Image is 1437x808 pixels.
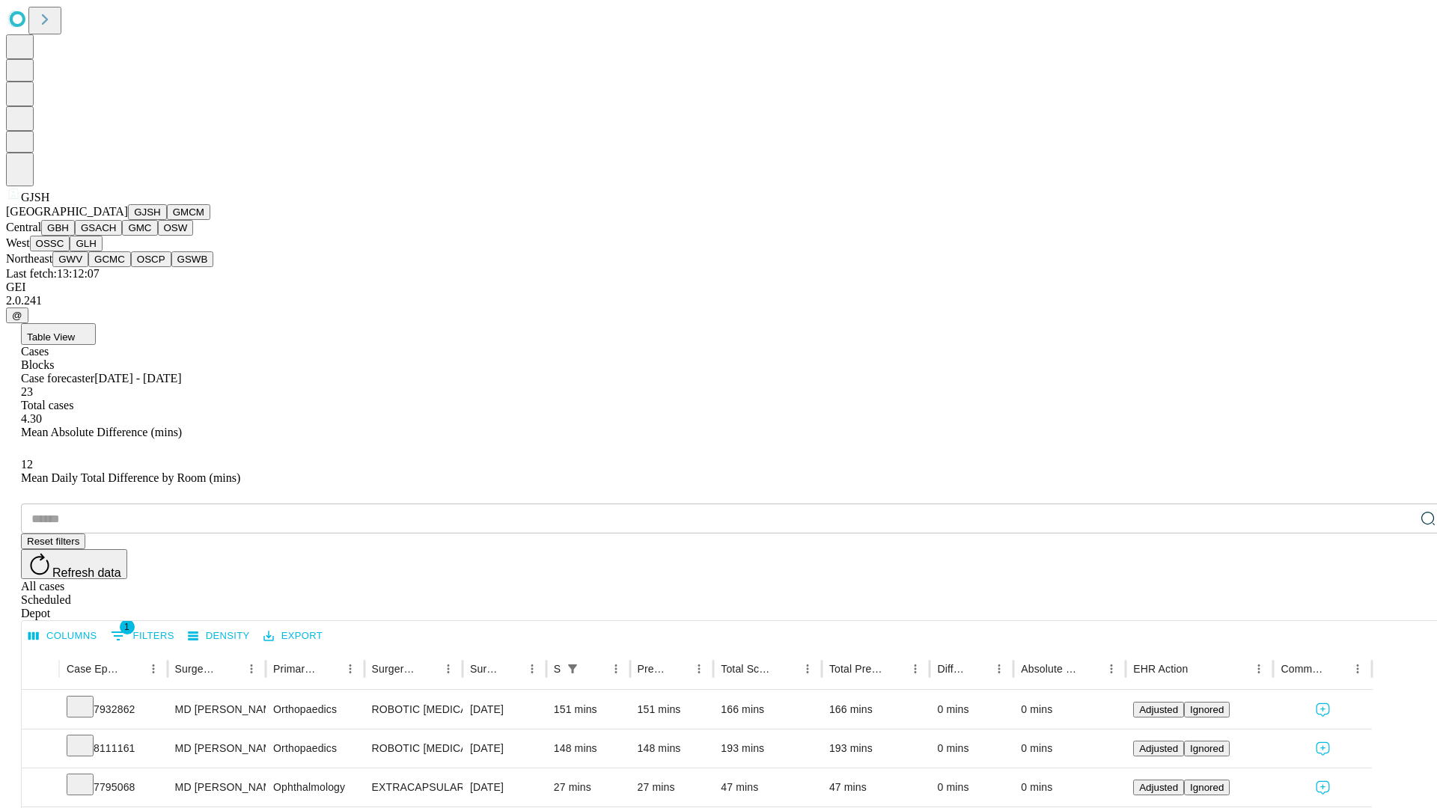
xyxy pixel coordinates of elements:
div: 27 mins [554,768,623,807]
div: Surgery Date [470,663,499,675]
button: Sort [319,658,340,679]
div: 7932862 [67,691,160,729]
div: 193 mins [829,729,923,768]
span: Total cases [21,399,73,411]
div: 148 mins [554,729,623,768]
button: Ignored [1184,702,1230,717]
span: Table View [27,331,75,343]
div: MD [PERSON_NAME] [PERSON_NAME] Md [175,729,258,768]
div: 0 mins [937,691,1006,729]
div: 0 mins [937,729,1006,768]
button: Menu [605,658,626,679]
button: Density [184,625,254,648]
button: Sort [884,658,905,679]
button: @ [6,307,28,323]
span: Adjusted [1139,782,1178,793]
div: 47 mins [721,768,814,807]
div: EHR Action [1133,663,1188,675]
button: Adjusted [1133,702,1184,717]
div: 47 mins [829,768,923,807]
div: 166 mins [829,691,923,729]
span: Reset filters [27,536,79,547]
div: Case Epic Id [67,663,120,675]
div: Predicted In Room Duration [638,663,667,675]
div: 8111161 [67,729,160,768]
div: Surgery Name [372,663,415,675]
button: Menu [797,658,818,679]
button: Menu [143,658,164,679]
div: Primary Service [273,663,317,675]
div: ROBOTIC [MEDICAL_DATA] KNEE TOTAL [372,729,455,768]
div: 0 mins [937,768,1006,807]
button: Sort [417,658,438,679]
button: GCMC [88,251,131,267]
span: Ignored [1190,782,1224,793]
button: Expand [29,736,52,762]
button: OSSC [30,236,70,251]
span: @ [12,310,22,321]
div: 27 mins [638,768,707,807]
button: Ignored [1184,780,1230,795]
button: Menu [340,658,361,679]
div: 0 mins [1021,729,1118,768]
div: 166 mins [721,691,814,729]
span: Northeast [6,252,52,265]
span: 1 [120,619,135,634]
div: EXTRACAPSULAR CATARACT REMOVAL WITH [MEDICAL_DATA] [372,768,455,807]
button: Menu [522,658,543,679]
span: Adjusted [1139,704,1178,715]
button: GJSH [128,204,167,220]
button: Menu [241,658,262,679]
span: Ignored [1190,743,1224,754]
button: Sort [122,658,143,679]
div: Difference [937,663,966,675]
button: GSACH [75,220,122,236]
button: Menu [438,658,459,679]
button: Sort [501,658,522,679]
div: MD [PERSON_NAME] [PERSON_NAME] Md [175,691,258,729]
button: GMC [122,220,157,236]
button: GSWB [171,251,214,267]
button: Show filters [107,624,178,648]
span: Adjusted [1139,743,1178,754]
button: Ignored [1184,741,1230,756]
button: Table View [21,323,96,345]
button: Sort [220,658,241,679]
span: Ignored [1190,704,1224,715]
div: 148 mins [638,729,707,768]
div: Absolute Difference [1021,663,1078,675]
span: Last fetch: 13:12:07 [6,267,100,280]
button: Adjusted [1133,741,1184,756]
span: West [6,236,30,249]
div: Total Predicted Duration [829,663,883,675]
button: Export [260,625,326,648]
span: GJSH [21,191,49,203]
div: Orthopaedics [273,729,356,768]
button: OSW [158,220,194,236]
span: 23 [21,385,33,398]
button: Menu [905,658,926,679]
button: Select columns [25,625,101,648]
button: OSCP [131,251,171,267]
span: Case forecaster [21,372,94,385]
span: [DATE] - [DATE] [94,372,181,385]
button: Reset filters [21,533,85,549]
button: Show filters [562,658,583,679]
div: 7795068 [67,768,160,807]
button: Sort [1189,658,1210,679]
button: Menu [1248,658,1269,679]
span: Mean Absolute Difference (mins) [21,426,182,438]
span: 12 [21,458,33,471]
button: Expand [29,697,52,723]
button: GMCM [167,204,210,220]
div: 151 mins [638,691,707,729]
div: 151 mins [554,691,623,729]
div: Scheduled In Room Duration [554,663,561,675]
span: Refresh data [52,566,121,579]
div: Surgeon Name [175,663,219,675]
button: Sort [968,658,989,679]
span: [GEOGRAPHIC_DATA] [6,205,128,218]
div: Ophthalmology [273,768,356,807]
button: GWV [52,251,88,267]
div: GEI [6,281,1431,294]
